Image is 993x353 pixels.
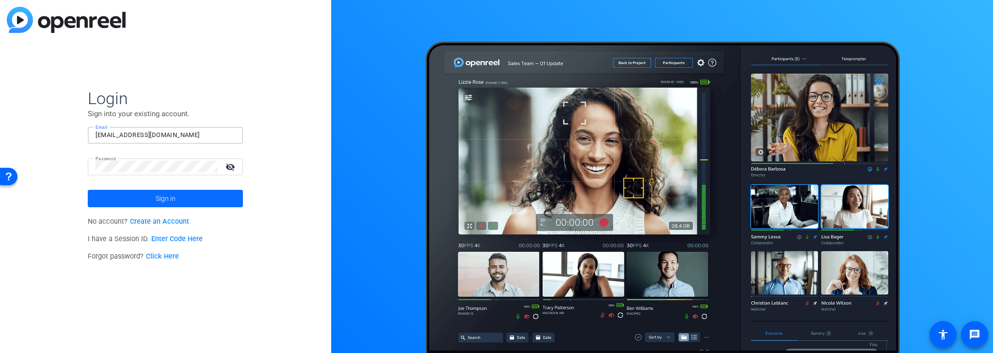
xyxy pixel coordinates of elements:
a: Enter Code Here [151,235,203,243]
span: I have a Session ID. [88,235,203,243]
mat-icon: visibility_off [220,160,243,174]
mat-label: Password [96,156,116,161]
p: Sign into your existing account. [88,108,243,119]
button: Sign in [88,190,243,207]
img: blue-gradient.svg [7,7,126,33]
span: Login [88,88,243,108]
mat-icon: accessibility [937,329,949,340]
mat-label: Email [96,124,108,130]
a: Create an Account [130,217,189,226]
mat-icon: message [969,329,980,340]
span: Forgot password? [88,252,179,261]
a: Click Here [146,252,179,261]
span: No account? [88,217,189,226]
input: Enter Email Address [96,129,235,141]
span: Sign in [156,186,176,211]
